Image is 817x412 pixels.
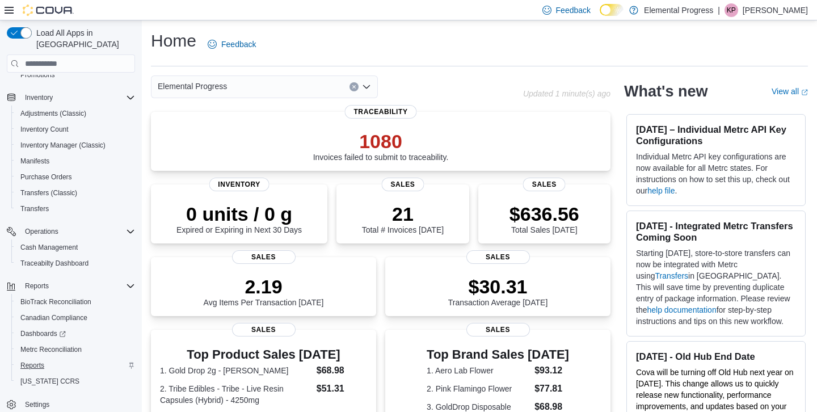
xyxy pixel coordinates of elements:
[16,186,135,200] span: Transfers (Classic)
[16,295,96,309] a: BioTrack Reconciliation
[16,359,49,372] a: Reports
[20,109,86,118] span: Adjustments (Classic)
[644,3,713,17] p: Elemental Progress
[16,68,60,82] a: Promotions
[16,186,82,200] a: Transfers (Classic)
[16,107,91,120] a: Adjustments (Classic)
[16,138,110,152] a: Inventory Manager (Classic)
[25,227,58,236] span: Operations
[647,186,675,195] a: help file
[16,241,135,254] span: Cash Management
[20,313,87,322] span: Canadian Compliance
[20,377,79,386] span: [US_STATE] CCRS
[313,130,449,153] p: 1080
[16,343,135,356] span: Metrc Reconciliation
[151,30,196,52] h1: Home
[718,3,720,17] p: |
[16,68,135,82] span: Promotions
[16,295,135,309] span: BioTrack Reconciliation
[158,79,227,93] span: Elemental Progress
[466,323,530,337] span: Sales
[20,188,77,197] span: Transfers (Classic)
[523,89,610,98] p: Updated 1 minute(s) ago
[509,203,579,234] div: Total Sales [DATE]
[20,141,106,150] span: Inventory Manager (Classic)
[647,305,716,314] a: help documentation
[16,327,135,340] span: Dashboards
[11,358,140,373] button: Reports
[11,373,140,389] button: [US_STATE] CCRS
[16,311,92,325] a: Canadian Compliance
[11,326,140,342] a: Dashboards
[427,383,530,394] dt: 2. Pink Flamingo Flower
[16,327,70,340] a: Dashboards
[20,125,69,134] span: Inventory Count
[636,247,796,327] p: Starting [DATE], store-to-store transfers can now be integrated with Metrc using in [GEOGRAPHIC_D...
[16,257,93,270] a: Traceabilty Dashboard
[2,224,140,239] button: Operations
[32,27,135,50] span: Load All Apps in [GEOGRAPHIC_DATA]
[25,400,49,409] span: Settings
[20,225,63,238] button: Operations
[209,178,269,191] span: Inventory
[636,151,796,196] p: Individual Metrc API key configurations are now available for all Metrc states. For instructions ...
[11,121,140,137] button: Inventory Count
[344,105,416,119] span: Traceability
[20,397,135,411] span: Settings
[20,259,89,268] span: Traceabilty Dashboard
[20,204,49,213] span: Transfers
[204,275,324,307] div: Avg Items Per Transaction [DATE]
[11,169,140,185] button: Purchase Orders
[448,275,548,307] div: Transaction Average [DATE]
[11,106,140,121] button: Adjustments (Classic)
[349,82,359,91] button: Clear input
[16,343,86,356] a: Metrc Reconciliation
[203,33,260,56] a: Feedback
[11,137,140,153] button: Inventory Manager (Classic)
[11,239,140,255] button: Cash Management
[160,365,312,376] dt: 1. Gold Drop 2g - [PERSON_NAME]
[11,294,140,310] button: BioTrack Reconciliation
[11,255,140,271] button: Traceabilty Dashboard
[25,281,49,291] span: Reports
[20,91,135,104] span: Inventory
[221,39,256,50] span: Feedback
[20,329,66,338] span: Dashboards
[160,348,367,361] h3: Top Product Sales [DATE]
[16,375,135,388] span: Washington CCRS
[20,279,53,293] button: Reports
[16,311,135,325] span: Canadian Compliance
[176,203,302,225] p: 0 units / 0 g
[743,3,808,17] p: [PERSON_NAME]
[16,107,135,120] span: Adjustments (Classic)
[16,202,135,216] span: Transfers
[16,123,73,136] a: Inventory Count
[725,3,738,17] div: Karim Panjwani
[232,323,296,337] span: Sales
[20,225,135,238] span: Operations
[556,5,591,16] span: Feedback
[655,271,688,280] a: Transfers
[20,345,82,354] span: Metrc Reconciliation
[362,82,371,91] button: Open list of options
[204,275,324,298] p: 2.19
[11,185,140,201] button: Transfers (Classic)
[466,250,530,264] span: Sales
[636,124,796,146] h3: [DATE] – Individual Metrc API Key Configurations
[20,361,44,370] span: Reports
[11,310,140,326] button: Canadian Compliance
[11,201,140,217] button: Transfers
[2,278,140,294] button: Reports
[727,3,736,17] span: KP
[23,5,74,16] img: Cova
[16,257,135,270] span: Traceabilty Dashboard
[362,203,444,225] p: 21
[16,241,82,254] a: Cash Management
[772,87,808,96] a: View allExternal link
[16,375,84,388] a: [US_STATE] CCRS
[160,383,312,406] dt: 2. Tribe Edibles - Tribe - Live Resin Capsules (Hybrid) - 4250mg
[313,130,449,162] div: Invoices failed to submit to traceability.
[16,202,53,216] a: Transfers
[20,173,72,182] span: Purchase Orders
